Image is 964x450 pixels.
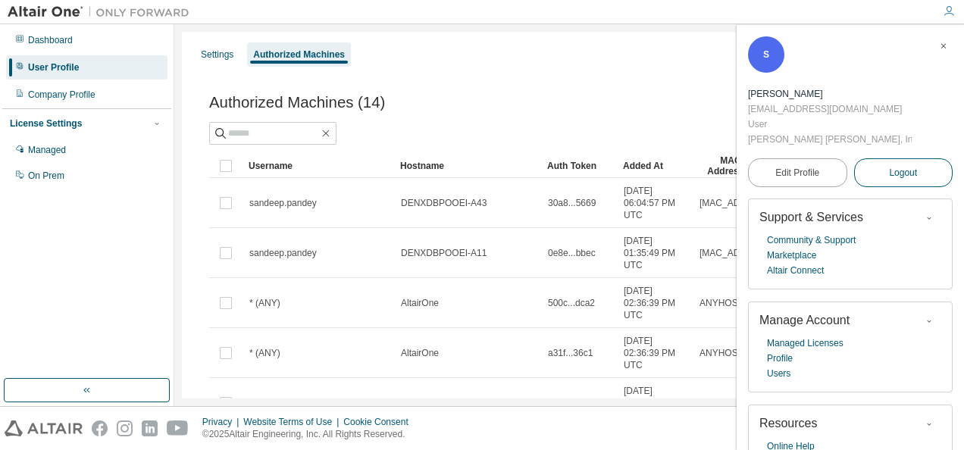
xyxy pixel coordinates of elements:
[117,420,133,436] img: instagram.svg
[624,335,686,371] span: [DATE] 02:36:39 PM UTC
[748,102,912,117] div: [EMAIL_ADDRESS][DOMAIN_NAME]
[28,170,64,182] div: On Prem
[699,154,762,178] div: MAC Addresses
[5,420,83,436] img: altair_logo.svg
[767,336,844,351] a: Managed Licenses
[759,314,850,327] span: Manage Account
[759,417,817,430] span: Resources
[767,248,816,263] a: Marketplace
[700,297,743,309] span: ANYHOST
[623,154,687,178] div: Added At
[28,144,66,156] div: Managed
[748,132,912,147] div: [PERSON_NAME] [PERSON_NAME], Inc.
[253,48,345,61] div: Authorized Machines
[249,297,280,309] span: * (ANY)
[401,197,487,209] span: DENXDBPOOEI-A43
[700,197,774,209] span: [MAC_ADDRESS]
[249,247,317,259] span: sandeep.pandey
[401,397,439,409] span: AltairOne
[759,211,863,223] span: Support & Services
[142,420,158,436] img: linkedin.svg
[748,158,847,187] a: Edit Profile
[167,420,189,436] img: youtube.svg
[400,154,535,178] div: Hostname
[249,154,388,178] div: Username
[767,366,790,381] a: Users
[249,397,280,409] span: * (ANY)
[547,154,611,178] div: Auth Token
[401,347,439,359] span: AltairOne
[767,233,856,248] a: Community & Support
[624,385,686,421] span: [DATE] 02:36:39 PM UTC
[889,165,917,180] span: Logout
[548,247,596,259] span: 0e8e...bbec
[748,117,912,132] div: User
[854,158,953,187] button: Logout
[775,167,819,179] span: Edit Profile
[209,94,385,111] span: Authorized Machines (14)
[767,351,793,366] a: Profile
[92,420,108,436] img: facebook.svg
[343,416,417,428] div: Cookie Consent
[624,185,686,221] span: [DATE] 06:04:57 PM UTC
[548,297,595,309] span: 500c...dca2
[201,48,233,61] div: Settings
[700,397,743,409] span: ANYHOST
[8,5,197,20] img: Altair One
[624,235,686,271] span: [DATE] 01:35:49 PM UTC
[767,263,824,278] a: Altair Connect
[202,416,243,428] div: Privacy
[202,428,418,441] p: © 2025 Altair Engineering, Inc. All Rights Reserved.
[249,347,280,359] span: * (ANY)
[700,247,774,259] span: [MAC_ADDRESS]
[401,297,439,309] span: AltairOne
[28,34,73,46] div: Dashboard
[28,61,79,73] div: User Profile
[624,285,686,321] span: [DATE] 02:36:39 PM UTC
[401,247,487,259] span: DENXDBPOOEI-A11
[10,117,82,130] div: License Settings
[243,416,343,428] div: Website Terms of Use
[249,197,317,209] span: sandeep.pandey
[548,397,596,409] span: 0a2c...a180
[748,86,912,102] div: Sandeep Pandey
[28,89,95,101] div: Company Profile
[763,49,769,60] span: S
[548,347,593,359] span: a31f...36c1
[548,197,596,209] span: 30a8...5669
[700,347,743,359] span: ANYHOST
